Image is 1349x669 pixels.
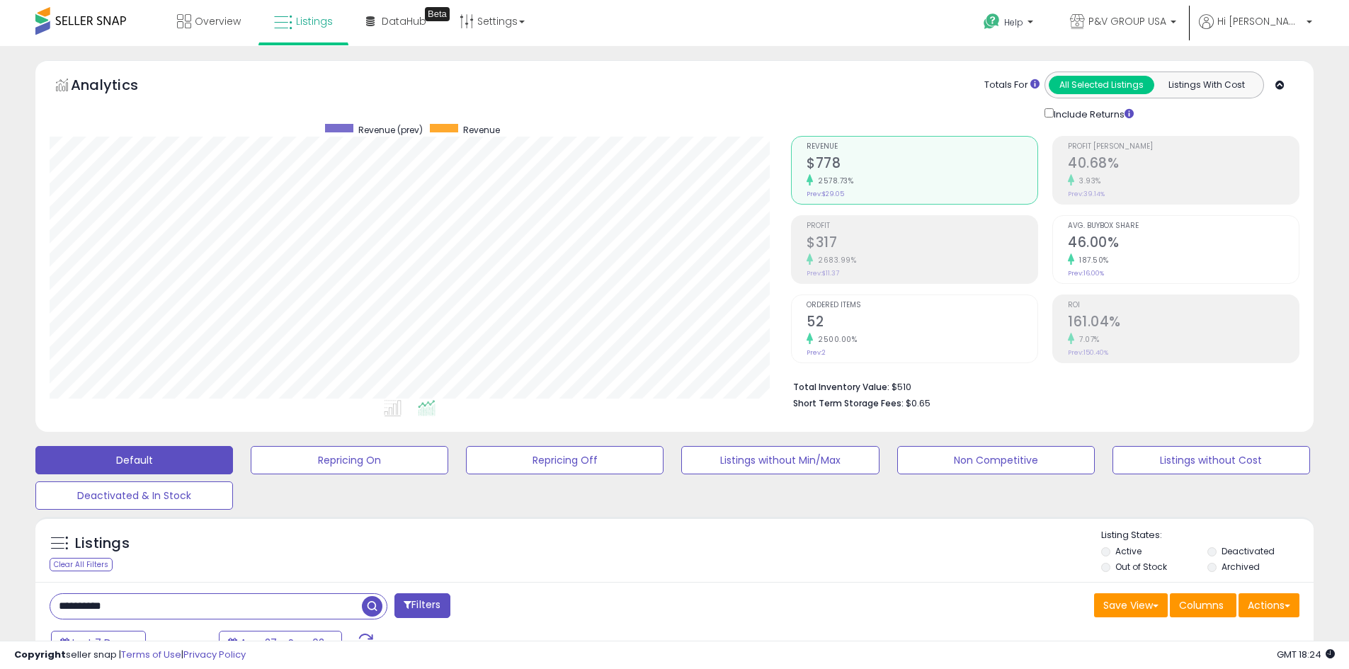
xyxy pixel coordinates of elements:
b: Short Term Storage Fees: [793,397,904,409]
small: 3.93% [1074,176,1101,186]
div: seller snap | | [14,648,246,662]
button: Repricing Off [466,446,664,474]
button: Default [35,446,233,474]
span: Hi [PERSON_NAME] [1217,14,1302,28]
span: 2025-09-12 18:24 GMT [1277,648,1335,661]
span: Columns [1179,598,1224,612]
small: 187.50% [1074,255,1109,265]
span: Revenue [463,124,500,136]
span: Avg. Buybox Share [1068,222,1299,230]
a: Terms of Use [121,648,181,661]
span: Profit [PERSON_NAME] [1068,143,1299,151]
span: Listings [296,14,333,28]
span: Aug-27 - Sep-02 [240,636,324,650]
h5: Analytics [71,75,166,98]
span: Last 7 Days [72,636,128,650]
label: Out of Stock [1115,561,1167,573]
div: Tooltip anchor [425,7,450,21]
span: Ordered Items [807,302,1037,309]
small: 2683.99% [813,255,856,265]
button: All Selected Listings [1049,76,1154,94]
button: Listings With Cost [1154,76,1259,94]
h2: 46.00% [1068,234,1299,253]
h2: 52 [807,314,1037,333]
button: Deactivated & In Stock [35,481,233,510]
span: Compared to: [148,637,213,651]
label: Active [1115,545,1142,557]
small: 7.07% [1074,334,1100,345]
span: DataHub [382,14,426,28]
button: Aug-27 - Sep-02 [219,631,342,655]
h2: 40.68% [1068,155,1299,174]
label: Deactivated [1222,545,1275,557]
span: $0.65 [906,396,930,410]
small: 2578.73% [813,176,853,186]
a: Hi [PERSON_NAME] [1199,14,1312,46]
button: Columns [1170,593,1236,617]
small: Prev: 16.00% [1068,269,1104,278]
div: Totals For [984,79,1040,92]
p: Listing States: [1101,529,1314,542]
span: Overview [195,14,241,28]
h5: Listings [75,534,130,554]
h2: $317 [807,234,1037,253]
button: Save View [1094,593,1168,617]
span: Revenue [807,143,1037,151]
button: Non Competitive [897,446,1095,474]
a: Privacy Policy [183,648,246,661]
div: Clear All Filters [50,558,113,571]
strong: Copyright [14,648,66,661]
h2: $778 [807,155,1037,174]
button: Listings without Cost [1112,446,1310,474]
span: Revenue (prev) [358,124,423,136]
a: Help [972,2,1047,46]
small: Prev: $29.05 [807,190,844,198]
span: Profit [807,222,1037,230]
span: P&V GROUP USA [1088,14,1166,28]
div: Include Returns [1034,105,1151,122]
small: Prev: $11.37 [807,269,839,278]
small: 2500.00% [813,334,857,345]
button: Last 7 Days [51,631,146,655]
li: $510 [793,377,1289,394]
button: Actions [1239,593,1299,617]
b: Total Inventory Value: [793,381,889,393]
label: Archived [1222,561,1260,573]
small: Prev: 2 [807,348,826,357]
button: Repricing On [251,446,448,474]
h2: 161.04% [1068,314,1299,333]
i: Get Help [983,13,1001,30]
button: Filters [394,593,450,618]
button: Listings without Min/Max [681,446,879,474]
span: ROI [1068,302,1299,309]
small: Prev: 39.14% [1068,190,1105,198]
span: Help [1004,16,1023,28]
small: Prev: 150.40% [1068,348,1108,357]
